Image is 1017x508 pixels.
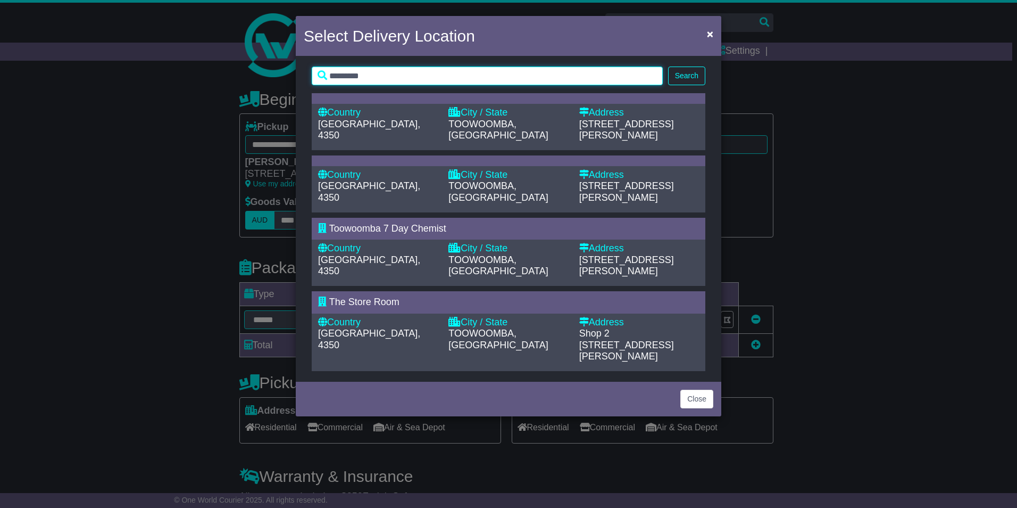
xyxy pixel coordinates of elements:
[579,340,674,362] span: [STREET_ADDRESS][PERSON_NAME]
[707,28,713,40] span: ×
[448,243,568,255] div: City / State
[318,328,420,350] span: [GEOGRAPHIC_DATA], 4350
[318,255,420,277] span: [GEOGRAPHIC_DATA], 4350
[702,23,719,45] button: Close
[448,317,568,329] div: City / State
[579,243,699,255] div: Address
[448,107,568,119] div: City / State
[329,223,446,234] span: Toowoomba 7 Day Chemist
[680,390,713,408] button: Close
[448,169,568,181] div: City / State
[579,317,699,329] div: Address
[579,169,699,181] div: Address
[304,24,475,48] h4: Select Delivery Location
[448,181,548,203] span: TOOWOOMBA, [GEOGRAPHIC_DATA]
[318,181,420,203] span: [GEOGRAPHIC_DATA], 4350
[318,243,438,255] div: Country
[579,119,674,141] span: [STREET_ADDRESS][PERSON_NAME]
[318,317,438,329] div: Country
[318,169,438,181] div: Country
[579,328,610,339] span: Shop 2
[579,255,674,277] span: [STREET_ADDRESS][PERSON_NAME]
[579,107,699,119] div: Address
[668,67,705,85] button: Search
[579,181,674,203] span: [STREET_ADDRESS][PERSON_NAME]
[448,328,548,350] span: TOOWOOMBA, [GEOGRAPHIC_DATA]
[318,119,420,141] span: [GEOGRAPHIC_DATA], 4350
[448,255,548,277] span: TOOWOOMBA, [GEOGRAPHIC_DATA]
[318,107,438,119] div: Country
[329,297,399,307] span: The Store Room
[448,119,548,141] span: TOOWOOMBA, [GEOGRAPHIC_DATA]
